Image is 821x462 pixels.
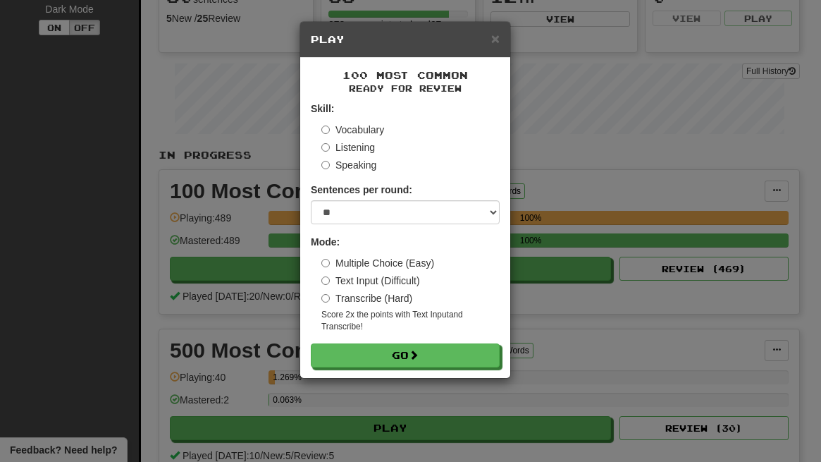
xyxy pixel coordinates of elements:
[321,143,330,152] input: Listening
[321,161,330,169] input: Speaking
[311,83,500,95] small: Ready for Review
[321,140,375,154] label: Listening
[321,126,330,134] input: Vocabulary
[321,309,500,333] small: Score 2x the points with Text Input and Transcribe !
[321,158,376,172] label: Speaking
[321,291,412,305] label: Transcribe (Hard)
[321,256,434,270] label: Multiple Choice (Easy)
[311,103,334,114] strong: Skill:
[321,276,330,285] input: Text Input (Difficult)
[311,32,500,47] h5: Play
[321,123,384,137] label: Vocabulary
[311,344,500,367] button: Go
[491,30,500,47] span: ×
[491,31,500,46] button: Close
[342,69,468,81] span: 100 Most Common
[321,259,330,267] input: Multiple Choice (Easy)
[311,183,412,197] label: Sentences per round:
[311,236,340,248] strong: Mode:
[321,274,420,288] label: Text Input (Difficult)
[321,294,330,303] input: Transcribe (Hard)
